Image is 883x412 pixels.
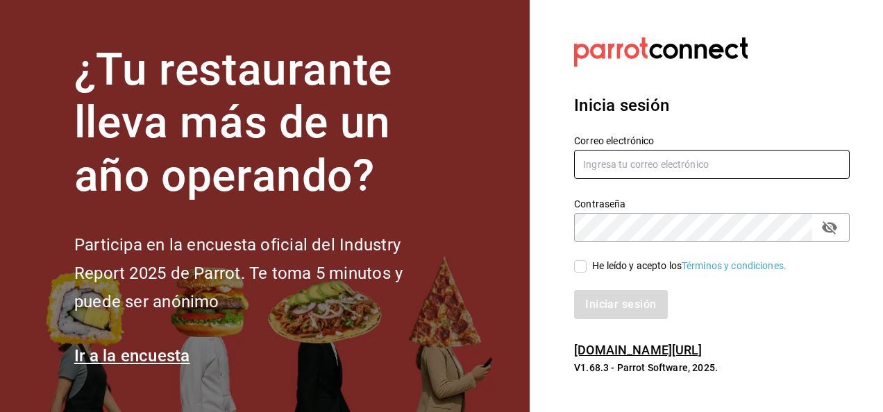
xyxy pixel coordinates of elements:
h2: Participa en la encuesta oficial del Industry Report 2025 de Parrot. Te toma 5 minutos y puede se... [74,231,449,316]
a: Ir a la encuesta [74,346,190,366]
div: He leído y acepto los [592,259,787,273]
button: passwordField [818,216,841,239]
h3: Inicia sesión [574,93,850,118]
input: Ingresa tu correo electrónico [574,150,850,179]
p: V1.68.3 - Parrot Software, 2025. [574,361,850,375]
label: Correo electrónico [574,135,850,145]
a: [DOMAIN_NAME][URL] [574,343,702,357]
a: Términos y condiciones. [682,260,787,271]
h1: ¿Tu restaurante lleva más de un año operando? [74,44,449,203]
label: Contraseña [574,198,850,208]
